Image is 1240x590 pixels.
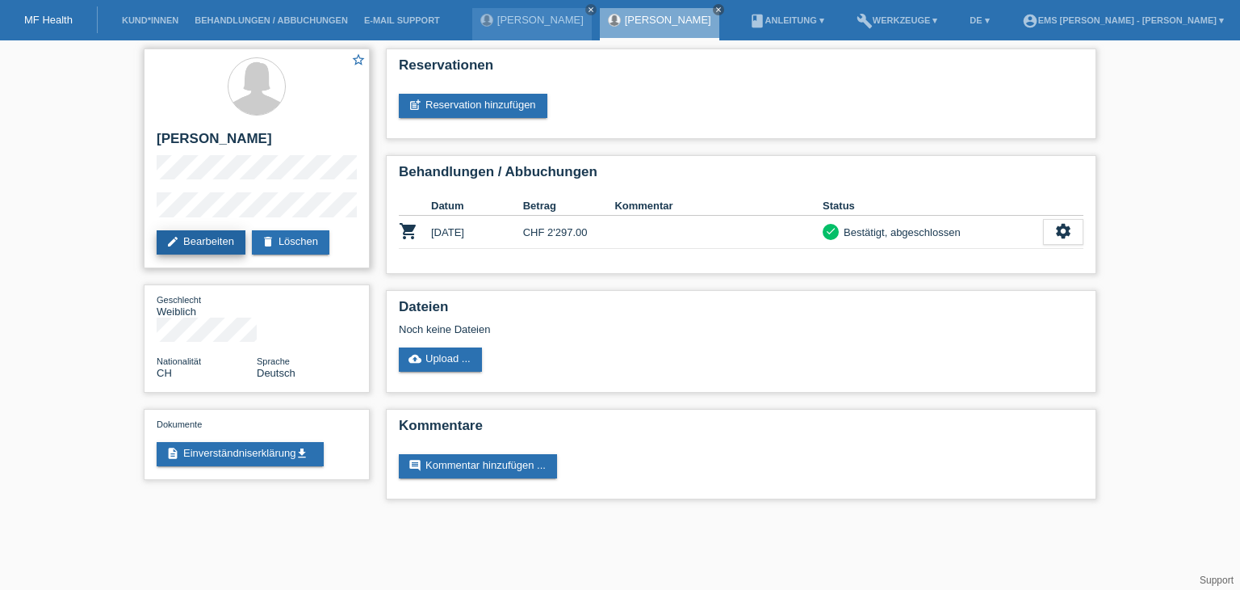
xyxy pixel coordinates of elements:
h2: Kommentare [399,418,1083,442]
a: Kund*innen [114,15,186,25]
a: post_addReservation hinzufügen [399,94,547,118]
div: Bestätigt, abgeschlossen [839,224,961,241]
a: MF Health [24,14,73,26]
a: Behandlungen / Abbuchungen [186,15,356,25]
a: bookAnleitung ▾ [741,15,832,25]
i: check [825,225,836,237]
i: POSP00026181 [399,221,418,241]
a: account_circleEMS [PERSON_NAME] - [PERSON_NAME] ▾ [1014,15,1232,25]
a: commentKommentar hinzufügen ... [399,454,557,478]
a: editBearbeiten [157,230,245,255]
h2: Reservationen [399,57,1083,82]
i: description [166,447,179,460]
a: deleteLöschen [252,230,329,255]
td: [DATE] [431,216,523,249]
i: comment [408,459,421,472]
span: Nationalität [157,356,201,366]
div: Weiblich [157,293,257,318]
i: close [587,6,595,14]
span: Geschlecht [157,295,201,305]
h2: Behandlungen / Abbuchungen [399,164,1083,188]
a: cloud_uploadUpload ... [399,348,482,372]
a: [PERSON_NAME] [625,14,711,26]
i: delete [262,235,274,248]
a: buildWerkzeuge ▾ [848,15,946,25]
a: Support [1200,575,1234,586]
i: settings [1054,222,1072,240]
i: post_add [408,99,421,112]
a: star_border [351,53,366,70]
h2: [PERSON_NAME] [157,131,357,155]
th: Kommentar [614,196,823,216]
i: account_circle [1022,13,1038,29]
span: Schweiz [157,367,172,379]
i: book [749,13,765,29]
a: descriptionEinverständniserklärungget_app [157,442,324,466]
th: Betrag [523,196,615,216]
th: Status [823,196,1043,216]
i: cloud_upload [408,352,421,365]
h2: Dateien [399,299,1083,323]
a: close [585,4,597,15]
a: close [713,4,724,15]
i: get_app [295,447,308,460]
span: Sprache [257,356,290,366]
span: Dokumente [157,419,202,429]
i: close [714,6,723,14]
i: build [857,13,873,29]
span: Deutsch [257,367,295,379]
td: CHF 2'297.00 [523,216,615,249]
div: Noch keine Dateien [399,323,892,335]
i: star_border [351,53,366,67]
th: Datum [431,196,523,216]
a: DE ▾ [961,15,997,25]
a: E-Mail Support [356,15,448,25]
a: [PERSON_NAME] [497,14,584,26]
i: edit [166,235,179,248]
